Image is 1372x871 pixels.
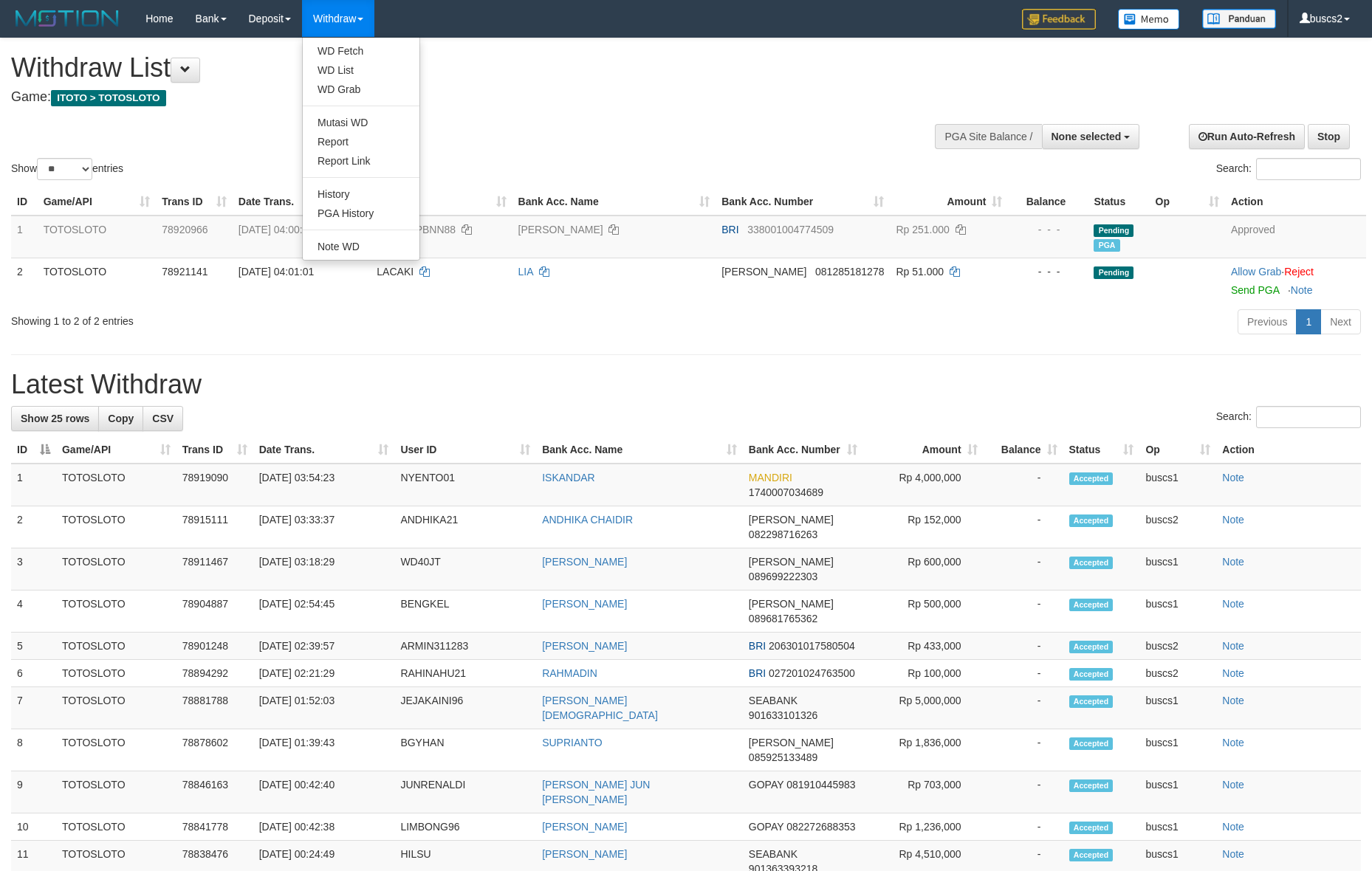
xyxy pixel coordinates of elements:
td: buscs1 [1139,687,1216,729]
td: TOTOSLOTO [56,771,176,813]
img: MOTION_logo.png [11,7,123,30]
td: TOTOSLOTO [38,258,157,303]
span: Accepted [1069,641,1114,653]
td: · [1225,258,1366,303]
a: 1 [1296,309,1321,334]
td: Rp 433,000 [863,633,984,660]
a: Send PGA [1231,284,1279,296]
a: [PERSON_NAME] [518,224,603,235]
td: 6 [11,660,56,687]
td: 7 [11,687,56,729]
span: BRI [749,640,766,652]
td: Approved [1225,216,1366,258]
th: Bank Acc. Name: activate to sort column ascending [536,436,743,464]
td: Rp 500,000 [863,591,984,633]
td: JEJAKAINI96 [394,687,536,729]
td: Rp 1,836,000 [863,729,984,771]
td: - [984,548,1063,591]
span: [PERSON_NAME] [749,556,834,568]
a: [PERSON_NAME] [542,640,627,652]
th: ID: activate to sort column descending [11,436,56,464]
th: Trans ID: activate to sort column ascending [176,436,253,464]
a: Note [1222,667,1244,679]
a: History [303,185,419,204]
td: - [984,506,1063,548]
span: Accepted [1069,557,1114,569]
span: Accepted [1069,737,1114,750]
a: Note [1222,848,1244,860]
th: Status [1088,188,1149,216]
span: PGA [1094,239,1119,252]
td: [DATE] 01:52:03 [253,687,395,729]
th: Trans ID: activate to sort column ascending [156,188,232,216]
td: - [984,729,1063,771]
a: Note WD [303,237,419,256]
a: Note [1222,640,1244,652]
td: 78878602 [176,729,253,771]
td: buscs1 [1139,771,1216,813]
td: TOTOSLOTO [56,687,176,729]
span: [DATE] 04:00:11 [239,224,314,235]
span: Rp 51.000 [896,266,944,278]
th: Bank Acc. Name: activate to sort column ascending [512,188,716,216]
td: RAHINAHU21 [394,660,536,687]
span: Copy 081285181278 to clipboard [815,266,884,278]
img: panduan.png [1202,9,1276,29]
span: Pending [1094,266,1133,279]
span: Rp 251.000 [896,224,949,235]
a: LIA [518,266,533,278]
span: 78921141 [162,266,207,278]
td: [DATE] 02:39:57 [253,633,395,660]
td: Rp 100,000 [863,660,984,687]
td: buscs1 [1139,729,1216,771]
a: RAHMADIN [542,667,597,679]
th: Action [1225,188,1366,216]
a: WD List [303,61,419,80]
th: Op: activate to sort column ascending [1150,188,1225,216]
th: Date Trans.: activate to sort column descending [233,188,371,216]
span: Copy 085925133489 to clipboard [749,751,817,763]
span: None selected [1052,131,1122,142]
td: buscs2 [1139,506,1216,548]
span: Copy [108,413,134,424]
div: Showing 1 to 2 of 2 entries [11,308,560,328]
a: [PERSON_NAME] [542,848,627,860]
td: Rp 152,000 [863,506,984,548]
span: Accepted [1069,599,1114,611]
a: Report [303,132,419,151]
td: Rp 703,000 [863,771,984,813]
th: User ID: activate to sort column ascending [371,188,512,216]
h1: Latest Withdraw [11,370,1361,399]
td: 78894292 [176,660,253,687]
td: buscs1 [1139,548,1216,591]
a: [PERSON_NAME] [542,598,627,610]
td: TOTOSLOTO [56,660,176,687]
td: 4 [11,591,56,633]
a: Note [1291,284,1313,296]
td: JUNRENALDI [394,771,536,813]
td: 2 [11,506,56,548]
td: BGYHAN [394,729,536,771]
td: ARMIN311283 [394,633,536,660]
span: Show 25 rows [21,413,89,424]
td: buscs2 [1139,660,1216,687]
span: BRI [749,667,766,679]
td: LIMBONG96 [394,813,536,841]
a: [PERSON_NAME][DEMOGRAPHIC_DATA] [542,695,658,721]
select: Showentries [37,158,92,180]
span: Accepted [1069,779,1114,792]
a: Next [1320,309,1361,334]
td: buscs1 [1139,464,1216,506]
th: Balance [1008,188,1088,216]
a: [PERSON_NAME] [542,821,627,833]
td: TOTOSLOTO [56,729,176,771]
th: Amount: activate to sort column ascending [890,188,1008,216]
a: Note [1222,598,1244,610]
td: TOTOSLOTO [56,464,176,506]
th: Bank Acc. Number: activate to sort column ascending [716,188,890,216]
td: WD40JT [394,548,536,591]
span: Copy 338001004774509 to clipboard [747,224,834,235]
td: BENGKEL [394,591,536,633]
td: - [984,813,1063,841]
a: WD Fetch [303,41,419,61]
